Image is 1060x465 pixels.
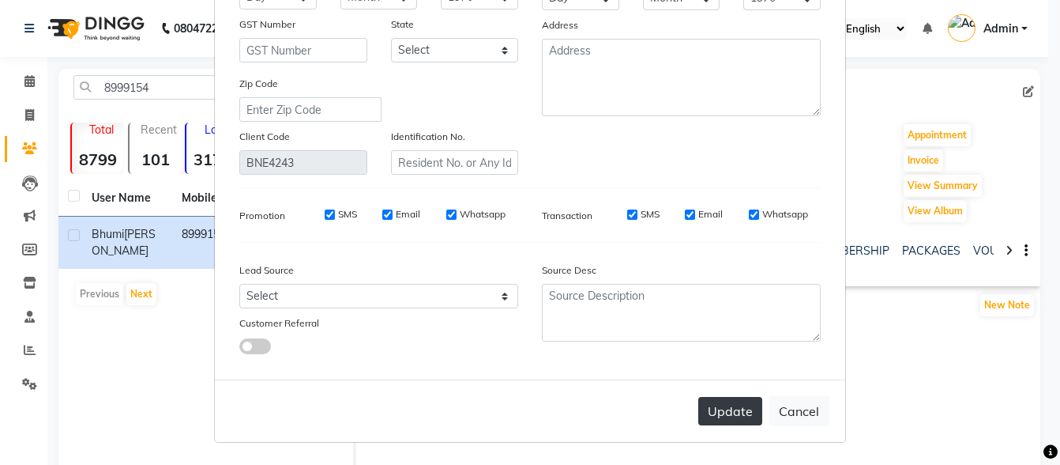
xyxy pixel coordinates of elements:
[460,207,506,221] label: Whatsapp
[391,17,414,32] label: State
[239,38,367,62] input: GST Number
[542,18,578,32] label: Address
[396,207,420,221] label: Email
[698,207,723,221] label: Email
[641,207,660,221] label: SMS
[698,397,762,425] button: Update
[542,209,592,223] label: Transaction
[239,316,319,331] label: Customer Referral
[239,77,278,91] label: Zip Code
[769,396,829,426] button: Cancel
[391,130,465,144] label: Identification No.
[239,150,367,175] input: Client Code
[542,263,596,278] label: Source Desc
[239,17,295,32] label: GST Number
[239,209,285,223] label: Promotion
[239,130,290,144] label: Client Code
[239,263,294,278] label: Lead Source
[762,207,808,221] label: Whatsapp
[391,150,519,175] input: Resident No. or Any Id
[239,97,382,122] input: Enter Zip Code
[338,207,357,221] label: SMS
